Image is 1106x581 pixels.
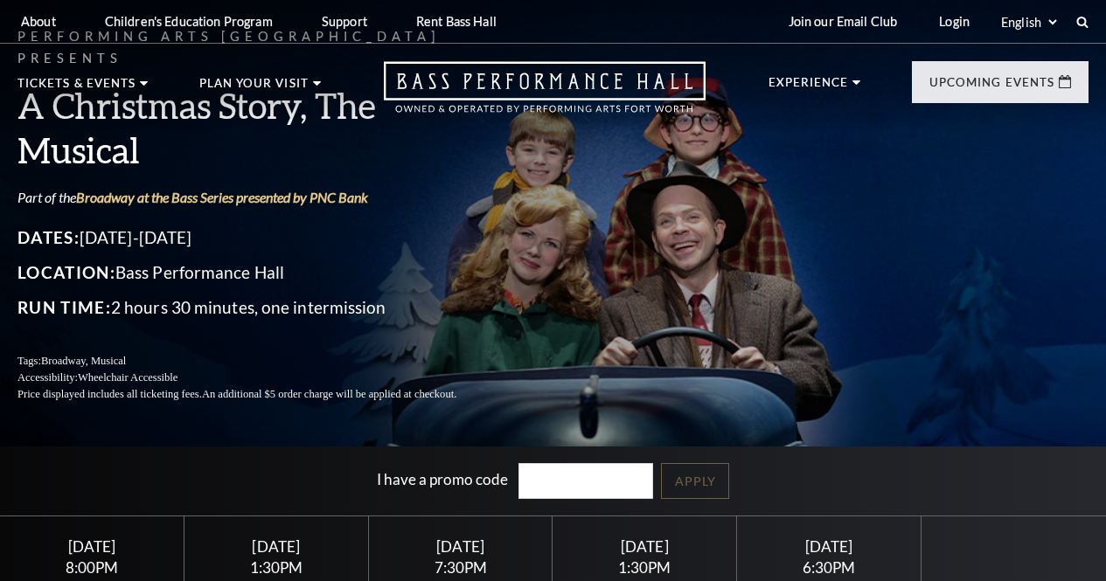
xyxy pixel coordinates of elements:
div: [DATE] [574,537,715,556]
span: Location: [17,262,115,282]
div: [DATE] [21,537,163,556]
span: Dates: [17,227,80,247]
div: 7:30PM [389,560,531,575]
p: Rent Bass Hall [416,14,497,29]
p: About [21,14,56,29]
div: 6:30PM [758,560,900,575]
span: Run Time: [17,297,111,317]
div: [DATE] [389,537,531,556]
p: Support [322,14,367,29]
p: Plan Your Visit [199,78,309,99]
span: Wheelchair Accessible [78,371,177,384]
p: Tags: [17,353,498,370]
p: Experience [769,77,849,98]
div: 1:30PM [205,560,347,575]
p: Price displayed includes all ticketing fees. [17,386,498,403]
p: Upcoming Events [929,77,1054,98]
p: Tickets & Events [17,78,136,99]
span: An additional $5 order charge will be applied at checkout. [202,388,456,400]
p: Accessibility: [17,370,498,386]
p: Part of the [17,188,498,207]
p: Children's Education Program [105,14,273,29]
p: Bass Performance Hall [17,259,498,287]
p: [DATE]-[DATE] [17,224,498,252]
p: 2 hours 30 minutes, one intermission [17,294,498,322]
div: [DATE] [205,537,347,556]
label: I have a promo code [377,470,508,488]
select: Select: [998,14,1060,31]
span: Broadway, Musical [41,355,126,367]
div: 1:30PM [574,560,715,575]
a: Broadway at the Bass Series presented by PNC Bank [76,189,368,205]
div: 8:00PM [21,560,163,575]
div: [DATE] [758,537,900,556]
